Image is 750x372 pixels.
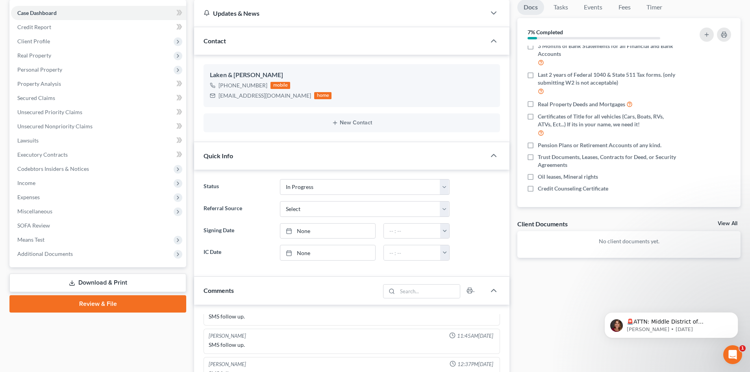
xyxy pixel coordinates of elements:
[17,80,61,87] span: Property Analysis
[209,332,246,340] div: [PERSON_NAME]
[528,29,563,35] strong: 7% Completed
[11,133,186,148] a: Lawsuits
[384,224,441,239] input: -- : --
[17,109,82,115] span: Unsecured Priority Claims
[219,92,311,100] div: [EMAIL_ADDRESS][DOMAIN_NAME]
[17,137,39,144] span: Lawsuits
[17,180,35,186] span: Income
[204,287,234,294] span: Comments
[210,70,494,80] div: Laken & [PERSON_NAME]
[384,245,441,260] input: -- : --
[17,9,57,16] span: Case Dashboard
[204,9,476,17] div: Updates & News
[11,20,186,34] a: Credit Report
[17,165,89,172] span: Codebtors Insiders & Notices
[11,148,186,162] a: Executory Contracts
[524,237,734,245] p: No client documents yet.
[17,208,52,215] span: Miscellaneous
[11,105,186,119] a: Unsecured Priority Claims
[17,151,68,158] span: Executory Contracts
[17,236,44,243] span: Means Test
[593,296,750,351] iframe: Intercom notifications message
[270,82,290,89] div: mobile
[11,119,186,133] a: Unsecured Nonpriority Claims
[204,37,226,44] span: Contact
[17,222,50,229] span: SOFA Review
[723,345,742,364] iframe: Intercom live chat
[538,153,678,169] span: Trust Documents, Leases, Contracts for Deed, or Security Agreements
[200,245,276,261] label: IC Date
[17,52,51,59] span: Real Property
[538,42,678,58] span: 3 Months of Bank Statements for all Financial and Bank Accounts
[280,224,375,239] a: None
[209,361,246,368] div: [PERSON_NAME]
[11,77,186,91] a: Property Analysis
[538,185,608,192] span: Credit Counseling Certificate
[219,81,267,89] div: [PHONE_NUMBER]
[200,223,276,239] label: Signing Date
[538,173,598,181] span: Oil leases, Mineral rights
[209,313,495,320] div: SMS follow up.
[9,295,186,313] a: Review & File
[204,152,233,159] span: Quick Info
[538,71,678,87] span: Last 2 years of Federal 1040 & State 511 Tax forms. (only submitting W2 is not acceptable)
[17,24,51,30] span: Credit Report
[17,38,50,44] span: Client Profile
[517,220,568,228] div: Client Documents
[314,92,331,99] div: home
[17,194,40,200] span: Expenses
[17,66,62,73] span: Personal Property
[457,361,493,368] span: 12:37PM[DATE]
[209,341,495,349] div: SMS follow up.
[11,6,186,20] a: Case Dashboard
[739,345,746,352] span: 1
[280,245,375,260] a: None
[538,100,625,108] span: Real Property Deeds and Mortgages
[11,218,186,233] a: SOFA Review
[200,179,276,195] label: Status
[718,221,737,226] a: View All
[210,120,494,126] button: New Contact
[457,332,493,340] span: 11:45AM[DATE]
[538,113,678,128] span: Certificates of Title for all vehicles (Cars, Boats, RVs, ATVs, Ect...) If its in your name, we n...
[17,123,93,130] span: Unsecured Nonpriority Claims
[200,201,276,217] label: Referral Source
[17,250,73,257] span: Additional Documents
[398,285,460,298] input: Search...
[538,141,661,149] span: Pension Plans or Retirement Accounts of any kind.
[9,274,186,292] a: Download & Print
[17,94,55,101] span: Secured Claims
[11,91,186,105] a: Secured Claims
